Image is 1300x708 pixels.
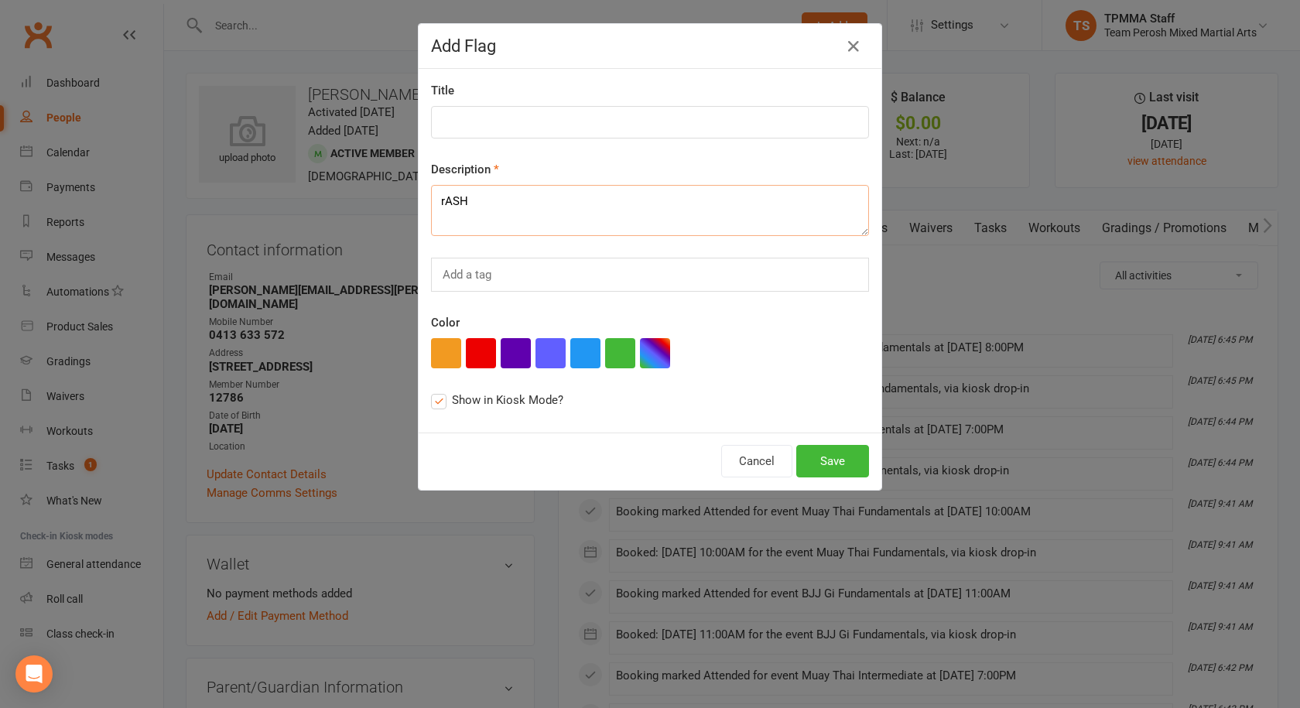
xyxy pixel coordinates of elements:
[431,160,499,179] label: Description
[15,655,53,693] div: Open Intercom Messenger
[796,445,869,477] button: Save
[431,81,454,100] label: Title
[431,36,869,56] h4: Add Flag
[441,265,496,285] input: Add a tag
[721,445,792,477] button: Cancel
[841,34,866,59] button: Close
[431,313,460,332] label: Color
[452,391,563,407] span: Show in Kiosk Mode?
